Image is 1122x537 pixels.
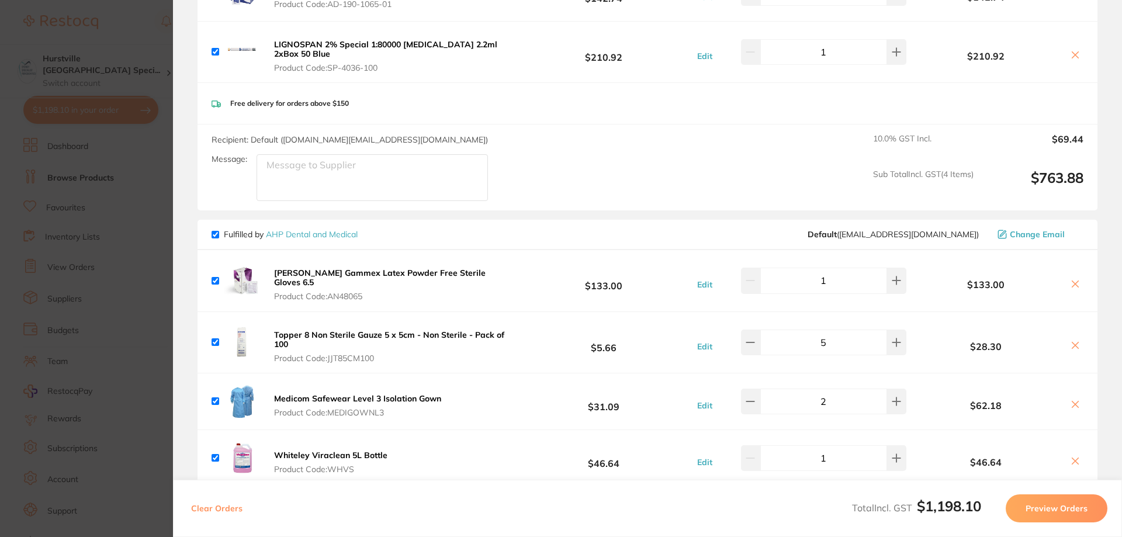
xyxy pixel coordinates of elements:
[188,494,246,522] button: Clear Orders
[274,354,513,363] span: Product Code: JJT85CM100
[224,230,358,239] p: Fulfilled by
[694,279,716,290] button: Edit
[852,502,981,514] span: Total Incl. GST
[212,134,488,145] span: Recipient: Default ( [DOMAIN_NAME][EMAIL_ADDRESS][DOMAIN_NAME] )
[517,390,691,412] b: $31.09
[517,447,691,469] b: $46.64
[694,400,716,411] button: Edit
[271,450,391,474] button: Whiteley Viraclean 5L Bottle Product Code:WHVS
[983,134,1083,160] output: $69.44
[274,268,486,287] b: [PERSON_NAME] Gammex Latex Powder Free Sterile Gloves 6.5
[274,450,387,460] b: Whiteley Viraclean 5L Bottle
[694,51,716,61] button: Edit
[808,229,837,240] b: Default
[873,169,974,202] span: Sub Total Incl. GST ( 4 Items)
[271,393,445,418] button: Medicom Safewear Level 3 Isolation Gown Product Code:MEDIGOWNL3
[909,51,1062,61] b: $210.92
[271,39,517,73] button: LIGNOSPAN 2% Special 1:80000 [MEDICAL_DATA] 2.2ml 2xBox 50 Blue Product Code:SP-4036-100
[909,341,1062,352] b: $28.30
[517,41,691,63] b: $210.92
[994,229,1083,240] button: Change Email
[224,383,261,420] img: Z3UyZ2tkeg
[271,268,517,302] button: [PERSON_NAME] Gammex Latex Powder Free Sterile Gloves 6.5 Product Code:AN48065
[274,465,387,474] span: Product Code: WHVS
[274,292,513,301] span: Product Code: AN48065
[274,408,441,417] span: Product Code: MEDIGOWNL3
[230,99,349,108] p: Free delivery for orders above $150
[909,400,1062,411] b: $62.18
[917,497,981,515] b: $1,198.10
[212,154,247,164] label: Message:
[694,457,716,467] button: Edit
[1010,230,1065,239] span: Change Email
[274,39,497,59] b: LIGNOSPAN 2% Special 1:80000 [MEDICAL_DATA] 2.2ml 2xBox 50 Blue
[983,169,1083,202] output: $763.88
[694,341,716,352] button: Edit
[224,262,261,299] img: djdsMXp1Mg
[224,324,261,361] img: eW5hdXU5YQ
[517,331,691,353] b: $5.66
[1006,494,1107,522] button: Preview Orders
[909,279,1062,290] b: $133.00
[271,330,517,363] button: Topper 8 Non Sterile Gauze 5 x 5cm - Non Sterile - Pack of 100 Product Code:JJT85CM100
[517,270,691,292] b: $133.00
[224,33,261,71] img: NzRncHY0aA
[274,63,513,72] span: Product Code: SP-4036-100
[808,230,979,239] span: orders@ahpdentalmedical.com.au
[274,393,441,404] b: Medicom Safewear Level 3 Isolation Gown
[266,229,358,240] a: AHP Dental and Medical
[224,439,261,477] img: eGg1b3MxZw
[274,330,504,349] b: Topper 8 Non Sterile Gauze 5 x 5cm - Non Sterile - Pack of 100
[909,457,1062,467] b: $46.64
[873,134,974,160] span: 10.0 % GST Incl.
